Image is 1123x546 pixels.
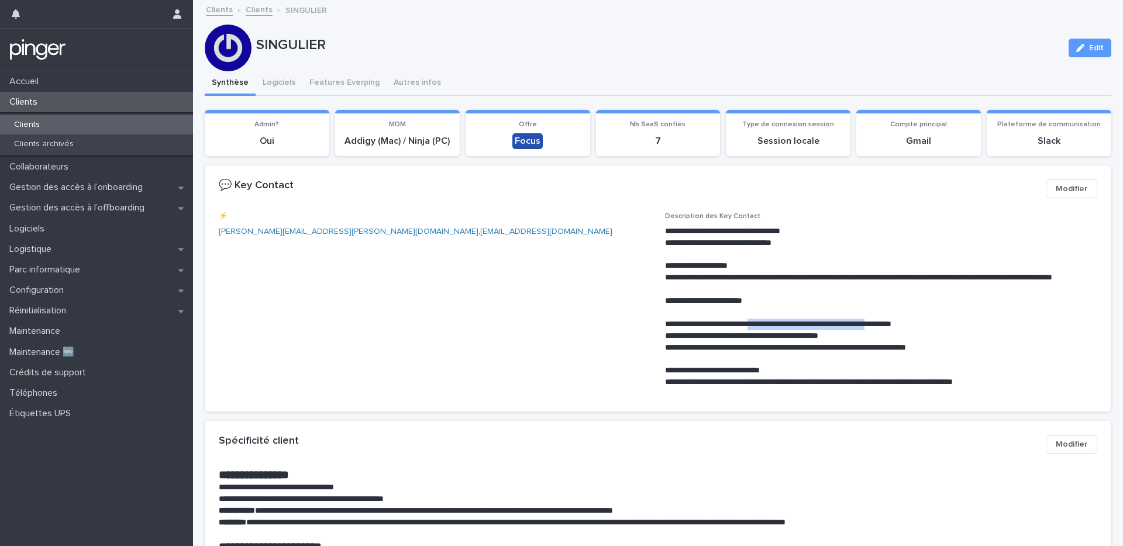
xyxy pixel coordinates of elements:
p: Gestion des accès à l’offboarding [5,202,154,213]
span: MDM [389,121,406,128]
p: Téléphones [5,388,67,399]
button: Autres infos [387,71,448,96]
p: Maintenance [5,326,70,337]
h2: Spécificité client [219,435,299,448]
p: Réinitialisation [5,305,75,316]
button: Features Everping [302,71,387,96]
p: SINGULIER [256,37,1059,54]
button: Modifier [1046,179,1097,198]
button: Logiciels [256,71,302,96]
p: Clients archivés [5,139,83,149]
span: Edit [1089,44,1104,52]
span: Nb SaaS confiés [630,121,685,128]
p: Slack [994,136,1104,147]
p: Accueil [5,76,48,87]
p: Configuration [5,285,73,296]
p: Collaborateurs [5,161,78,172]
p: Étiquettes UPS [5,408,80,419]
button: Modifier [1046,435,1097,454]
span: Modifier [1056,183,1087,195]
span: Compte principal [890,121,947,128]
span: Description des Key Contact [665,213,760,220]
div: Focus [512,133,543,149]
a: Clients [206,2,233,16]
span: Type de connexion session [742,121,834,128]
img: mTgBEunGTSyRkCgitkcU [9,38,66,61]
button: Synthèse [205,71,256,96]
h2: 💬 Key Contact [219,179,294,192]
p: , [219,226,651,238]
a: [PERSON_NAME][EMAIL_ADDRESS][PERSON_NAME][DOMAIN_NAME] [219,227,478,236]
p: Logiciels [5,223,54,234]
span: Plateforme de communication [997,121,1101,128]
p: Logistique [5,244,61,255]
p: Session locale [733,136,843,147]
p: SINGULIER [285,3,327,16]
p: Oui [212,136,322,147]
p: Clients [5,96,47,108]
a: Clients [246,2,273,16]
p: Parc informatique [5,264,89,275]
p: Crédits de support [5,367,95,378]
p: Addigy (Mac) / Ninja (PC) [342,136,453,147]
span: Admin? [254,121,279,128]
a: [EMAIL_ADDRESS][DOMAIN_NAME] [480,227,612,236]
span: ⚡️ [219,213,228,220]
p: 7 [603,136,714,147]
span: Modifier [1056,438,1087,450]
p: Gmail [863,136,974,147]
p: Clients [5,120,49,130]
p: Maintenance 🆕 [5,347,84,358]
p: Gestion des accès à l’onboarding [5,182,152,193]
button: Edit [1069,39,1111,57]
span: Offre [519,121,537,128]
